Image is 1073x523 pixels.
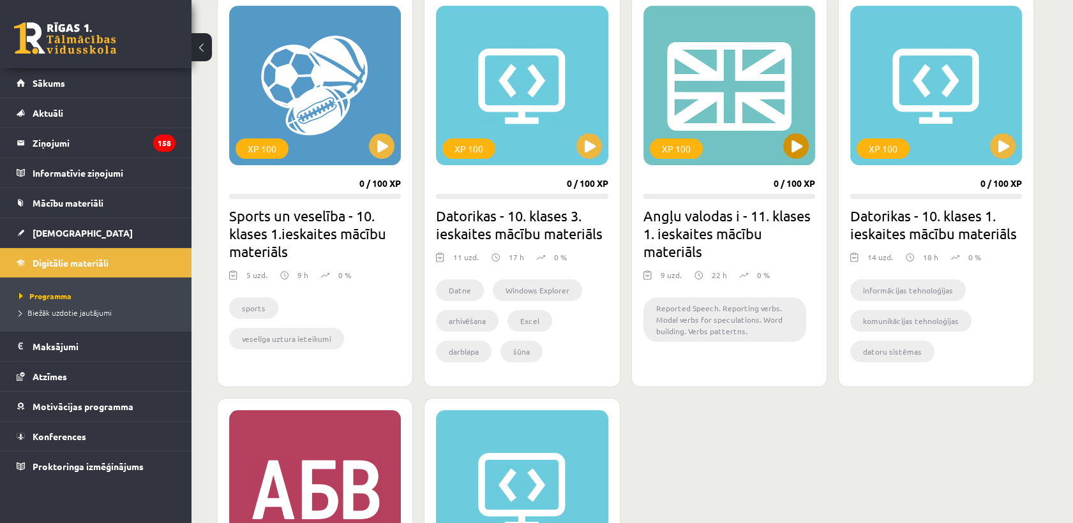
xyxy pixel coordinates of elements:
[33,257,109,269] span: Digitālie materiāli
[850,310,972,332] li: komunikācijas tehnoloģijas
[297,269,308,281] p: 9 h
[17,332,176,361] a: Maksājumi
[507,310,552,332] li: Excel
[436,341,491,362] li: darblapa
[19,307,179,318] a: Biežāk uzdotie jautājumi
[850,341,934,362] li: datoru sistēmas
[661,269,682,288] div: 9 uzd.
[643,207,815,260] h2: Angļu valodas i - 11. klases 1. ieskaites mācību materiāls
[17,98,176,128] a: Aktuāli
[33,332,176,361] legend: Maksājumi
[33,128,176,158] legend: Ziņojumi
[229,328,344,350] li: veselīga uztura ieteikumi
[436,207,608,242] h2: Datorikas - 10. klases 3. ieskaites mācību materiāls
[17,128,176,158] a: Ziņojumi158
[17,392,176,421] a: Motivācijas programma
[246,269,267,288] div: 5 uzd.
[436,279,484,301] li: Datne
[33,371,67,382] span: Atzīmes
[236,138,289,159] div: XP 100
[436,310,499,332] li: arhivēšana
[19,290,179,302] a: Programma
[923,251,938,263] p: 18 h
[19,291,71,301] span: Programma
[33,77,65,89] span: Sākums
[17,188,176,217] a: Mācību materiāli
[229,297,278,319] li: sports
[33,158,176,188] legend: Informatīvie ziņojumi
[17,248,176,277] a: Digitālie materiāli
[509,251,524,263] p: 17 h
[650,138,703,159] div: XP 100
[757,269,770,281] p: 0 %
[442,138,495,159] div: XP 100
[338,269,351,281] p: 0 %
[14,22,116,54] a: Rīgas 1. Tālmācības vidusskola
[17,158,176,188] a: Informatīvie ziņojumi
[229,207,401,260] h2: Sports un veselība - 10. klases 1.ieskaites mācību materiāls
[500,341,543,362] li: šūna
[17,452,176,481] a: Proktoringa izmēģinājums
[867,251,893,270] div: 14 uzd.
[493,279,582,301] li: Windows Explorer
[712,269,727,281] p: 22 h
[17,68,176,98] a: Sākums
[19,307,112,318] span: Biežāk uzdotie jautājumi
[33,401,133,412] span: Motivācijas programma
[33,431,86,442] span: Konferences
[33,460,144,472] span: Proktoringa izmēģinājums
[453,251,479,270] div: 11 uzd.
[33,227,133,239] span: [DEMOGRAPHIC_DATA]
[968,251,981,263] p: 0 %
[850,279,966,301] li: informācijas tehnoloģijas
[33,197,103,209] span: Mācību materiāli
[17,422,176,451] a: Konferences
[850,207,1022,242] h2: Datorikas - 10. klases 1. ieskaites mācību materiāls
[857,138,910,159] div: XP 100
[17,362,176,391] a: Atzīmes
[153,135,176,152] i: 158
[554,251,567,263] p: 0 %
[643,297,806,342] li: Reported Speech. Reporting verbs. Modal verbs for speculations. Word building. Verbs pattertns.
[17,218,176,247] a: [DEMOGRAPHIC_DATA]
[33,107,63,119] span: Aktuāli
